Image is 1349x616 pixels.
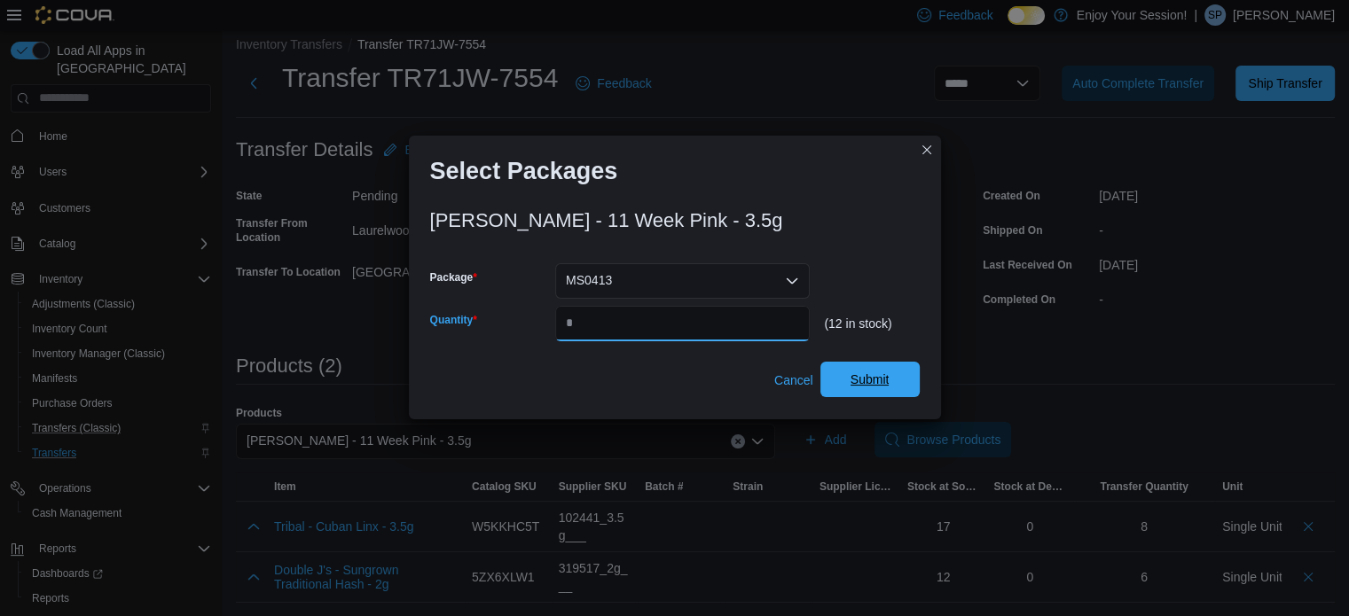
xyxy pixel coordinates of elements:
button: Cancel [767,363,820,398]
label: Package [430,270,477,285]
button: Submit [820,362,920,397]
h1: Select Packages [430,157,618,185]
button: Closes this modal window [916,139,937,160]
span: Cancel [774,371,813,389]
span: MS0413 [566,269,612,291]
h3: [PERSON_NAME] - 11 Week Pink - 3.5g [430,210,783,231]
label: Quantity [430,313,477,327]
span: Submit [851,370,890,388]
div: (12 in stock) [824,316,919,331]
button: Open list of options [785,274,799,288]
